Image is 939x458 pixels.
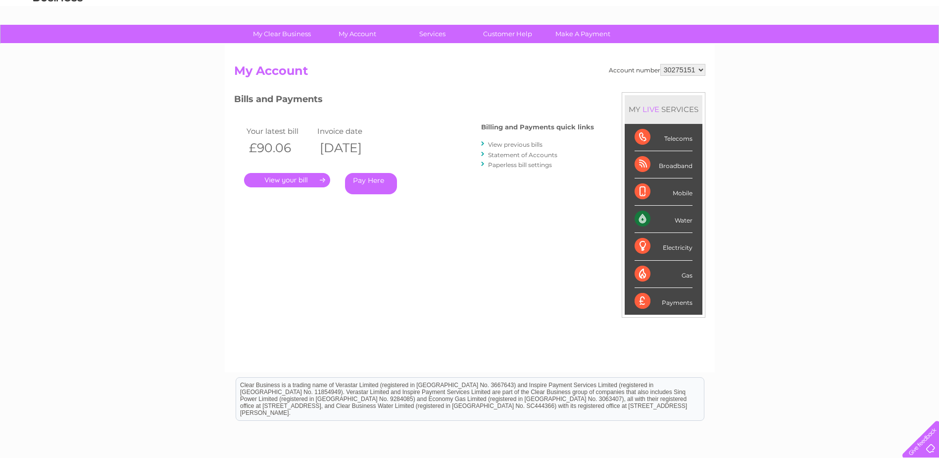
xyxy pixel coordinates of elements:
[234,64,705,83] h2: My Account
[392,25,473,43] a: Services
[244,173,330,187] a: .
[817,42,847,50] a: Telecoms
[635,261,692,288] div: Gas
[635,233,692,260] div: Electricity
[873,42,897,50] a: Contact
[345,173,397,194] a: Pay Here
[765,42,784,50] a: Water
[641,105,661,114] div: LIVE
[488,141,543,148] a: View previous bills
[609,64,705,76] div: Account number
[635,151,692,178] div: Broadband
[635,288,692,315] div: Payments
[234,92,594,110] h3: Bills and Payments
[467,25,548,43] a: Customer Help
[481,123,594,131] h4: Billing and Payments quick links
[244,124,315,138] td: Your latest bill
[635,178,692,206] div: Mobile
[790,42,811,50] a: Energy
[752,5,821,17] a: 0333 014 3131
[635,206,692,233] div: Water
[488,151,557,159] a: Statement of Accounts
[241,25,323,43] a: My Clear Business
[635,124,692,151] div: Telecoms
[542,25,624,43] a: Make A Payment
[33,26,83,56] img: logo.png
[244,138,315,158] th: £90.06
[236,5,704,48] div: Clear Business is a trading name of Verastar Limited (registered in [GEOGRAPHIC_DATA] No. 3667643...
[315,124,386,138] td: Invoice date
[625,95,702,123] div: MY SERVICES
[853,42,867,50] a: Blog
[906,42,930,50] a: Log out
[488,161,552,169] a: Paperless bill settings
[316,25,398,43] a: My Account
[315,138,386,158] th: [DATE]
